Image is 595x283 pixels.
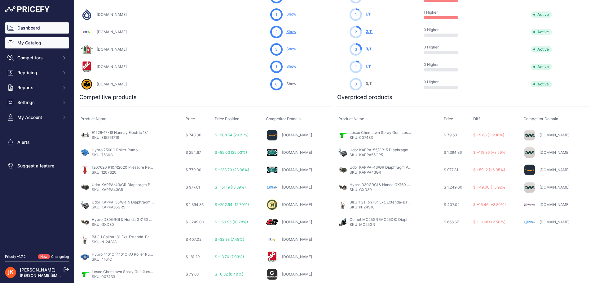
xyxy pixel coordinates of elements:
[366,64,367,69] span: 1
[282,167,312,172] a: [DOMAIN_NAME]
[5,112,69,123] button: My Account
[444,133,457,137] span: $ 79.63
[350,222,412,227] p: SKU: MC25GR
[5,37,69,48] a: My Catalog
[282,202,312,207] a: [DOMAIN_NAME]
[366,81,368,86] span: 0
[92,130,196,135] a: E1526-17-18 Hannay Electric 18" Hose Reel (3000 PSI Max)
[186,272,199,276] span: $ 79.63
[20,273,115,278] a: [PERSON_NAME][EMAIL_ADDRESS][DOMAIN_NAME]
[355,29,357,35] span: 2
[540,133,570,137] a: [DOMAIN_NAME]
[350,153,412,157] p: SKU: KAPPA55GR5
[282,133,312,137] a: [DOMAIN_NAME]
[92,187,154,192] p: SKU: KAPPA43GR
[355,81,357,87] span: 0
[350,187,412,192] p: SKU: GXD30
[186,220,204,224] span: $ 1,249.00
[473,150,507,155] span: $ +119.86 (+8.59%)
[473,116,480,121] span: Diff
[38,254,50,259] span: New
[444,185,462,189] span: $ 1,249.00
[355,12,357,17] span: 1
[266,116,301,121] span: Competitor Domain
[5,97,69,108] button: Settings
[215,185,246,189] span: $ -151.19 (13.39%)
[540,202,570,207] a: [DOMAIN_NAME]
[531,64,552,70] span: Active
[92,269,160,274] a: Lesco Chemlawn Spray Gun (Less Tip)
[282,272,312,276] a: [DOMAIN_NAME]
[92,182,158,187] a: Udor KAPPA-43/GR Diaphragm Pump
[92,240,154,244] p: SKU: N124S18
[215,254,244,259] span: $ -13.70 (7.03%)
[81,116,106,121] span: Product Name
[286,29,296,34] a: Show
[350,205,412,210] p: SKU: N124S18
[5,67,69,78] button: Repricing
[350,130,417,135] a: Lesco Chemlawn Spray Gun (Less Tip)
[215,133,249,137] span: $ -308.64 (29.21%)
[444,167,458,172] span: $ 977.81
[92,153,138,157] p: SKU: 7560C
[5,52,69,63] button: Competitors
[92,235,167,239] a: B&G 1 Gallon 18" Ext. Extenda-Ban Sprayer
[215,202,249,207] span: $ -202.94 (12.70%)
[97,64,127,69] a: [DOMAIN_NAME]
[5,6,50,12] img: Pricefy Logo
[275,81,278,87] span: 0
[97,82,127,86] a: [DOMAIN_NAME]
[473,185,507,189] span: $ +49.00 (+3.92%)
[92,274,154,279] p: SKU: 007433
[366,47,368,51] span: 3
[97,12,127,17] a: [DOMAIN_NAME]
[444,220,459,224] span: $ 666.67
[92,200,162,204] a: Udor KAPPA-55/GR-5 Diaphragm Pump
[20,267,55,272] a: [PERSON_NAME]
[350,148,420,152] a: Udor KAPPA-55/GR-5 Diaphragm Pump
[5,22,69,247] nav: Sidebar
[215,150,247,155] span: $ -85.03 (25.03%)
[424,80,463,84] p: 0 Higher
[286,64,296,69] a: Show
[286,81,296,86] a: Show
[92,257,154,262] p: SKU: 4101C
[282,150,312,155] a: [DOMAIN_NAME]
[531,11,552,18] span: Active
[186,133,201,137] span: $ 748.00
[275,47,277,52] span: 3
[5,137,69,148] a: Alerts
[540,220,570,224] a: [DOMAIN_NAME]
[473,133,504,137] span: $ +9.68 (+12.16%)
[186,116,195,121] span: Price
[215,237,244,242] span: $ -32.93 (7.48%)
[366,29,368,34] span: 2
[424,45,463,50] p: 0 Higher
[350,170,412,175] p: SKU: KAPPA43GR
[5,82,69,93] button: Reports
[92,170,154,175] p: SKU: 1207620
[444,150,462,155] span: $ 1,394.86
[5,160,69,171] a: Suggest a feature
[444,116,453,121] span: Price
[17,114,58,121] span: My Account
[350,135,412,140] p: SKU: 007433
[366,29,372,34] a: 2/11
[473,202,506,207] span: $ +15.46 (+3.80%)
[424,62,463,67] p: 0 Higher
[17,70,58,76] span: Repricing
[531,81,552,87] span: Active
[366,64,372,69] a: 1/11
[424,27,463,32] p: 0 Higher
[282,237,312,242] a: [DOMAIN_NAME]
[92,135,154,140] p: SKU: E15261718
[97,30,127,34] a: [DOMAIN_NAME]
[92,205,154,210] p: SKU: KAPPA55GR5
[350,200,425,204] a: B&G 1 Gallon 18" Ext. Extenda-Ban Sprayer
[215,116,239,121] span: Price Position
[92,165,162,170] a: 1207620 R10/R2020 Pressure Regulator
[215,220,248,224] span: $ -150.95 (10.78%)
[17,55,58,61] span: Competitors
[531,29,552,35] span: Active
[531,46,552,52] span: Active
